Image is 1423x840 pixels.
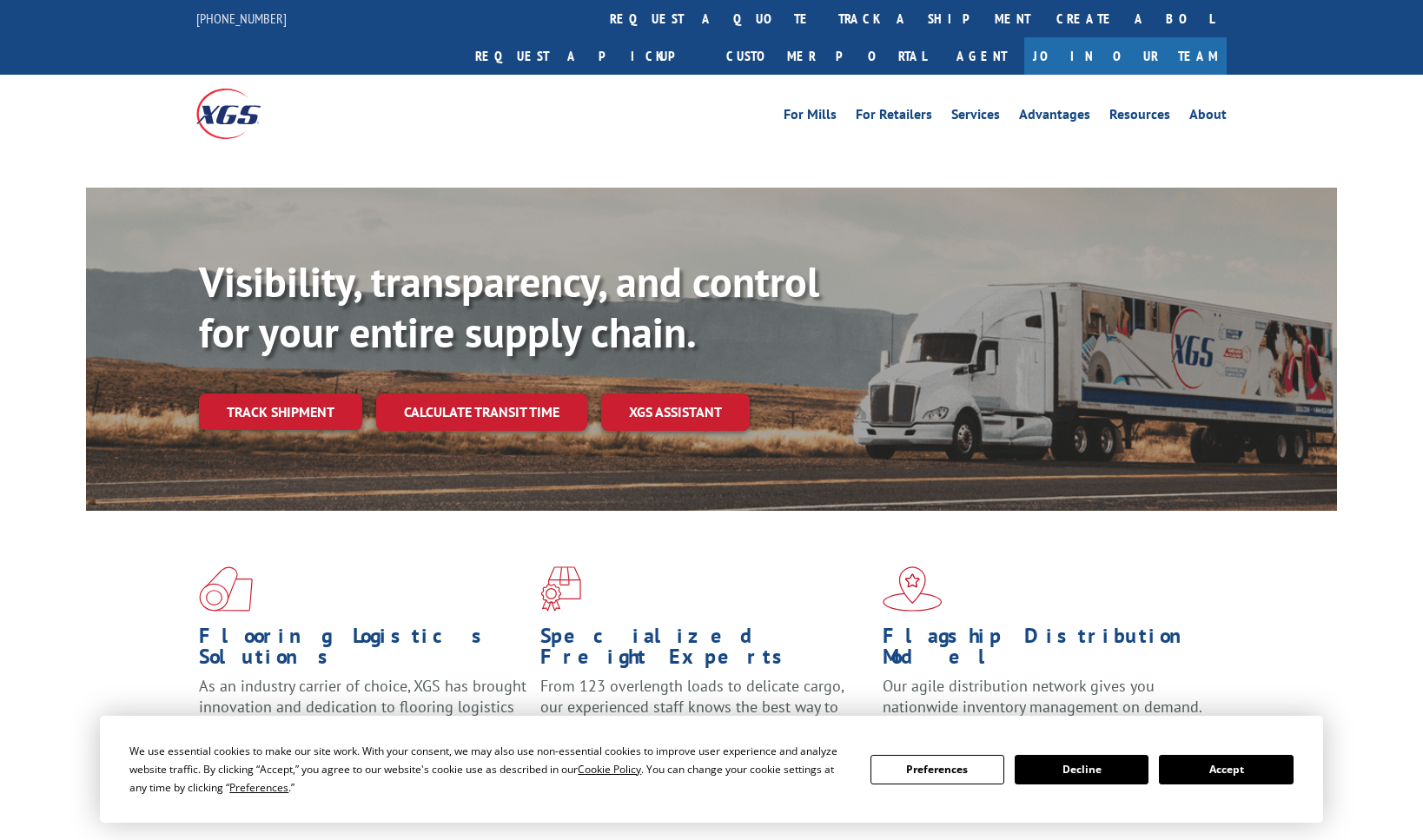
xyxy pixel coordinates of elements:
img: xgs-icon-total-supply-chain-intelligence-red [199,566,253,612]
a: For Mills [784,108,837,127]
a: Resources [1109,108,1170,127]
div: Cookie Consent Prompt [100,716,1323,823]
b: Visibility, transparency, and control for your entire supply chain. [199,255,819,359]
span: Cookie Policy [578,762,641,777]
a: XGS ASSISTANT [601,394,750,431]
a: Request a pickup [462,37,713,75]
a: Agent [939,37,1024,75]
h1: Flooring Logistics Solutions [199,625,527,676]
a: Advantages [1019,108,1090,127]
img: xgs-icon-flagship-distribution-model-red [883,566,943,612]
button: Decline [1015,755,1148,784]
a: [PHONE_NUMBER] [196,10,287,27]
p: From 123 overlength loads to delicate cargo, our experienced staff knows the best way to move you... [540,676,869,753]
h1: Flagship Distribution Model [883,625,1211,676]
a: Calculate transit time [376,394,587,431]
a: About [1189,108,1227,127]
a: Customer Portal [713,37,939,75]
span: Our agile distribution network gives you nationwide inventory management on demand. [883,676,1202,717]
h1: Specialized Freight Experts [540,625,869,676]
span: As an industry carrier of choice, XGS has brought innovation and dedication to flooring logistics... [199,676,526,737]
img: xgs-icon-focused-on-flooring-red [540,566,581,612]
a: Services [951,108,1000,127]
a: Join Our Team [1024,37,1227,75]
span: Preferences [229,780,288,795]
a: For Retailers [856,108,932,127]
button: Accept [1159,755,1293,784]
a: Track shipment [199,394,362,430]
div: We use essential cookies to make our site work. With your consent, we may also use non-essential ... [129,742,849,797]
button: Preferences [870,755,1004,784]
